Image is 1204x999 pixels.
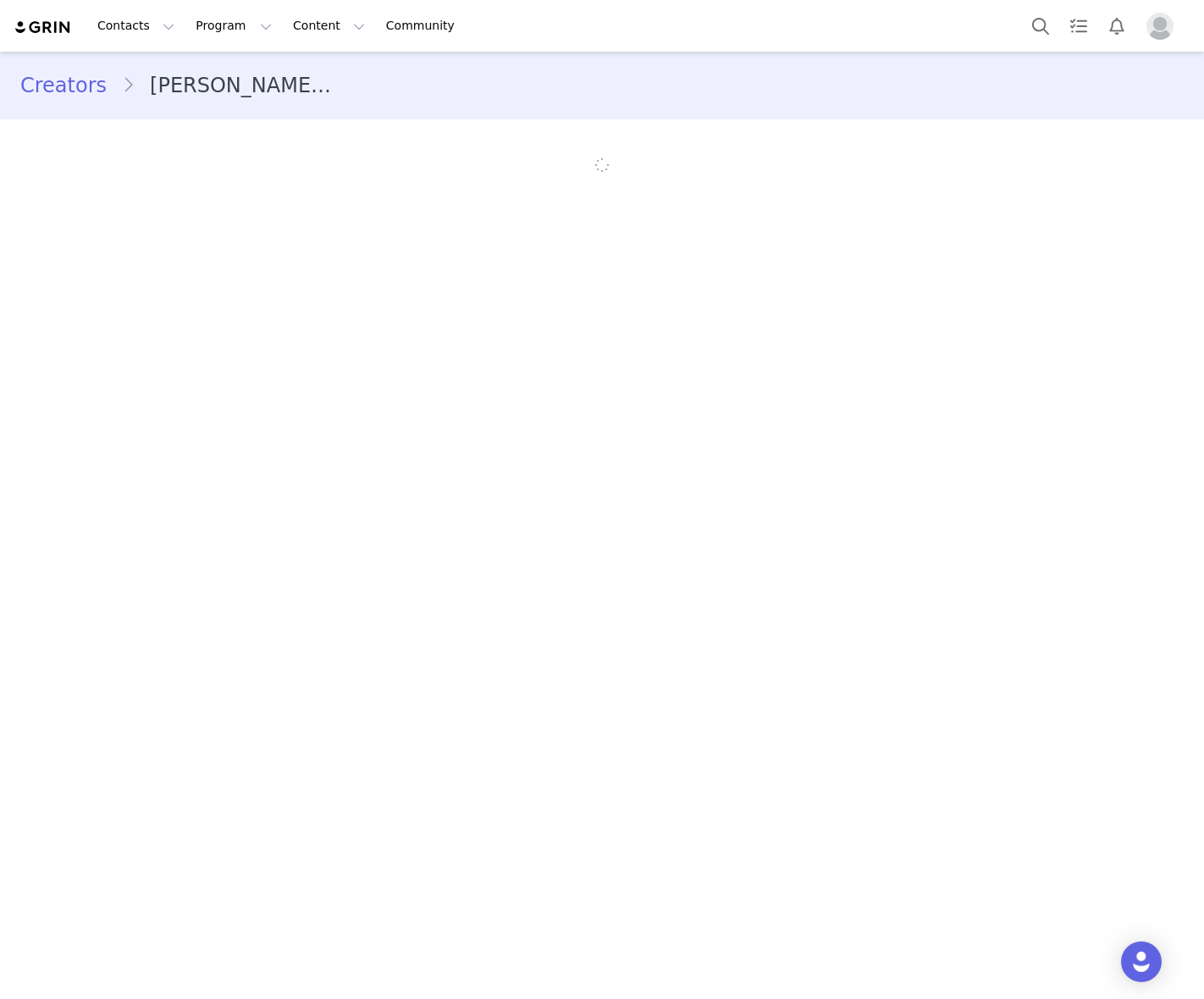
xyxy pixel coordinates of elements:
button: Search [1022,7,1059,45]
div: Open Intercom Messenger [1121,941,1162,982]
button: Notifications [1098,7,1135,45]
img: grin logo [14,19,73,36]
button: Program [185,7,282,45]
a: Tasks [1060,7,1097,45]
button: Contacts [87,7,185,45]
img: placeholder-profile.jpg [1146,13,1174,40]
a: Creators [20,70,122,101]
a: Community [376,7,472,45]
button: Profile [1136,13,1190,40]
button: Content [283,7,375,45]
